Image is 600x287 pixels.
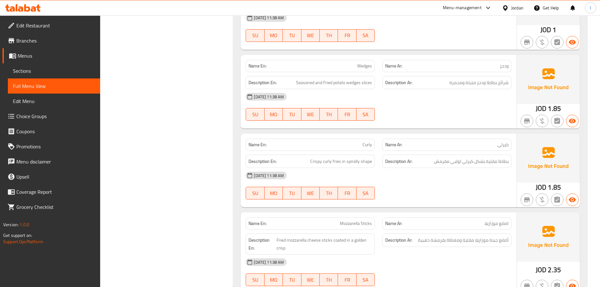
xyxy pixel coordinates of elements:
[249,63,266,69] strong: Name En:
[418,236,509,244] span: أصابع جبنة موزاريلا مقلية ومغطاة بقرمشة ذهبية
[13,82,95,90] span: Full Menu View
[16,112,95,120] span: Choice Groups
[3,139,100,154] a: Promotions
[340,110,354,119] span: FR
[3,199,100,215] a: Grocery Checklist
[340,275,354,284] span: FR
[536,193,548,206] button: Purchased item
[16,143,95,150] span: Promotions
[18,52,95,60] span: Menus
[265,273,283,286] button: MO
[13,67,95,75] span: Sections
[338,273,356,286] button: FR
[551,115,563,127] button: Not has choices
[536,264,546,276] span: JOD
[246,29,264,42] button: SU
[320,29,338,42] button: TH
[249,158,277,165] strong: Description En:
[267,110,280,119] span: MO
[338,29,356,42] button: FR
[3,109,100,124] a: Choice Groups
[484,220,509,227] span: اصابع موزاريلا
[249,141,266,148] strong: Name En:
[517,55,580,104] img: Ae5nvW7+0k+MAAAAAElFTkSuQmCC
[3,154,100,169] a: Menu disclaimer
[13,97,95,105] span: Edit Menu
[517,212,580,261] img: Ae5nvW7+0k+MAAAAAElFTkSuQmCC
[357,29,375,42] button: SA
[359,110,372,119] span: SA
[521,36,533,49] button: Not branch specific item
[249,236,275,252] strong: Description En:
[3,231,32,239] span: Get support on:
[249,31,262,40] span: SU
[3,238,43,246] a: Support.OpsPlatform
[590,4,591,11] span: I
[251,94,286,100] span: [DATE] 11:38 AM
[497,141,509,148] span: كيرلي
[359,189,372,198] span: SA
[322,110,335,119] span: TH
[265,108,283,121] button: MO
[267,275,280,284] span: MO
[3,169,100,184] a: Upsell
[548,264,561,276] span: 2.35
[552,24,556,36] span: 1
[310,158,372,165] span: Crispy curly fries in spirally shape
[301,187,320,199] button: WE
[16,158,95,165] span: Menu disclaimer
[296,79,372,87] span: Seasoned and Fried potato wedges slices
[246,108,264,121] button: SU
[340,31,354,40] span: FR
[8,63,100,78] a: Sections
[566,36,579,49] button: Available
[267,189,280,198] span: MO
[338,108,356,121] button: FR
[511,4,523,11] div: Jordan
[320,273,338,286] button: TH
[385,141,402,148] strong: Name Ar:
[16,37,95,44] span: Branches
[16,203,95,211] span: Grocery Checklist
[443,4,482,12] div: Menu-management
[304,275,317,284] span: WE
[536,36,548,49] button: Purchased item
[3,124,100,139] a: Coupons
[249,189,262,198] span: SU
[246,273,264,286] button: SU
[283,108,301,121] button: TU
[3,33,100,48] a: Branches
[521,115,533,127] button: Not branch specific item
[249,220,266,227] strong: Name En:
[16,188,95,196] span: Coverage Report
[548,102,561,115] span: 1.85
[249,79,277,87] strong: Description En:
[301,29,320,42] button: WE
[359,31,372,40] span: SA
[517,134,580,183] img: Ae5nvW7+0k+MAAAAAElFTkSuQmCC
[500,63,509,69] span: ودجز
[277,236,372,252] span: Fried mozzarella cheese sticks coated in a golden crisp
[551,36,563,49] button: Not has choices
[320,187,338,199] button: TH
[285,31,299,40] span: TU
[359,275,372,284] span: SA
[536,102,546,115] span: JOD
[551,193,563,206] button: Not has choices
[304,189,317,198] span: WE
[251,15,286,21] span: [DATE] 11:38 AM
[16,173,95,181] span: Upsell
[536,181,546,193] span: JOD
[251,173,286,179] span: [DATE] 11:38 AM
[340,189,354,198] span: FR
[385,79,412,87] strong: Description Ar:
[536,115,548,127] button: Purchased item
[338,187,356,199] button: FR
[340,220,372,227] span: Mozzarella Sticks
[265,29,283,42] button: MO
[357,108,375,121] button: SA
[251,259,286,265] span: [DATE] 11:38 AM
[246,187,264,199] button: SU
[304,31,317,40] span: WE
[265,187,283,199] button: MO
